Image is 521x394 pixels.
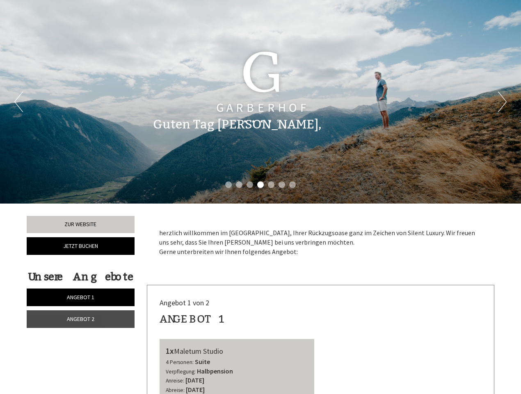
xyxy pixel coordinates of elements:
[185,376,204,384] b: [DATE]
[195,357,210,366] b: Suite
[27,216,135,233] a: Zur Website
[197,367,233,375] b: Halbpension
[166,345,308,357] div: Maletum Studio
[166,387,185,394] small: Abreise:
[67,315,94,323] span: Angebot 2
[498,92,507,112] button: Next
[160,298,209,307] span: Angebot 1 von 2
[153,118,322,131] h1: Guten Tag [PERSON_NAME],
[27,237,135,255] a: Jetzt buchen
[160,312,226,327] div: Angebot 1
[186,385,205,394] b: [DATE]
[67,293,94,301] span: Angebot 1
[166,368,196,375] small: Verpflegung:
[14,92,23,112] button: Previous
[159,228,482,257] p: herzlich willkommen im [GEOGRAPHIC_DATA], Ihrer Rückzugsoase ganz im Zeichen von Silent Luxury. W...
[166,346,174,356] b: 1x
[166,377,184,384] small: Anreise:
[166,359,194,366] small: 4 Personen:
[27,269,135,284] div: Unsere Angebote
